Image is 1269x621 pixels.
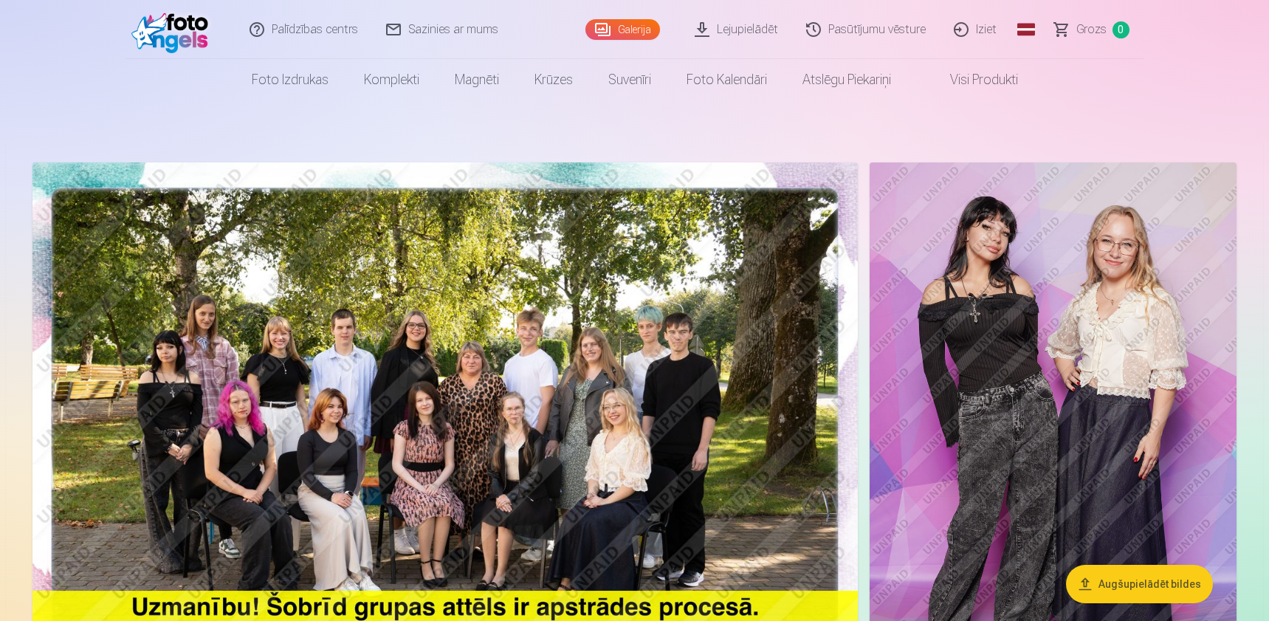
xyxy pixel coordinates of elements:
span: Grozs [1076,21,1107,38]
a: Visi produkti [909,59,1036,100]
a: Atslēgu piekariņi [785,59,909,100]
span: 0 [1112,21,1129,38]
a: Foto izdrukas [234,59,346,100]
a: Krūzes [517,59,591,100]
a: Foto kalendāri [669,59,785,100]
a: Suvenīri [591,59,669,100]
a: Komplekti [346,59,437,100]
a: Magnēti [437,59,517,100]
img: /fa1 [131,6,216,53]
a: Galerija [585,19,660,40]
button: Augšupielādēt bildes [1066,565,1213,603]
